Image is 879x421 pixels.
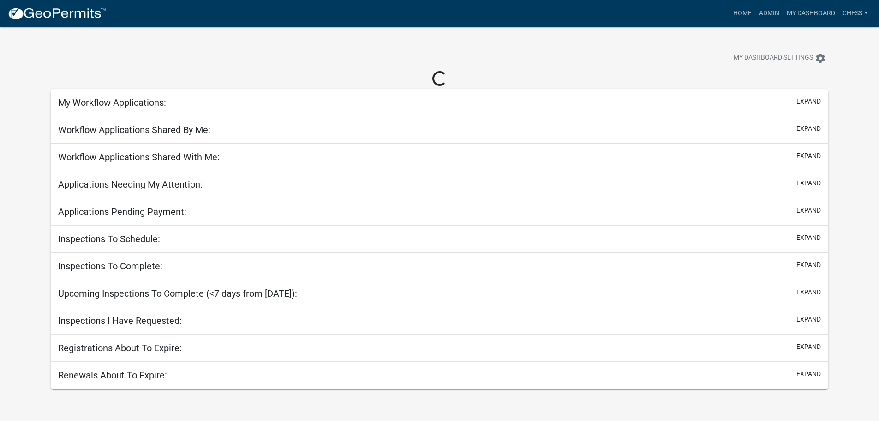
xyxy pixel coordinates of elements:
[796,151,821,161] button: expand
[58,97,166,108] h5: My Workflow Applications:
[796,178,821,188] button: expand
[796,233,821,243] button: expand
[734,53,813,64] span: My Dashboard Settings
[783,5,839,22] a: My Dashboard
[726,49,833,67] button: My Dashboard Settingssettings
[58,315,182,326] h5: Inspections I Have Requested:
[839,5,872,22] a: chess
[755,5,783,22] a: Admin
[796,369,821,379] button: expand
[58,233,160,244] h5: Inspections To Schedule:
[58,124,210,135] h5: Workflow Applications Shared By Me:
[796,97,821,106] button: expand
[58,261,162,272] h5: Inspections To Complete:
[796,342,821,352] button: expand
[796,287,821,297] button: expand
[58,288,297,299] h5: Upcoming Inspections To Complete (<7 days from [DATE]):
[58,152,220,163] h5: Workflow Applications Shared With Me:
[58,179,203,190] h5: Applications Needing My Attention:
[796,124,821,134] button: expand
[796,315,821,324] button: expand
[796,206,821,215] button: expand
[796,260,821,270] button: expand
[730,5,755,22] a: Home
[58,370,167,381] h5: Renewals About To Expire:
[815,53,826,64] i: settings
[58,342,182,354] h5: Registrations About To Expire:
[58,206,186,217] h5: Applications Pending Payment:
